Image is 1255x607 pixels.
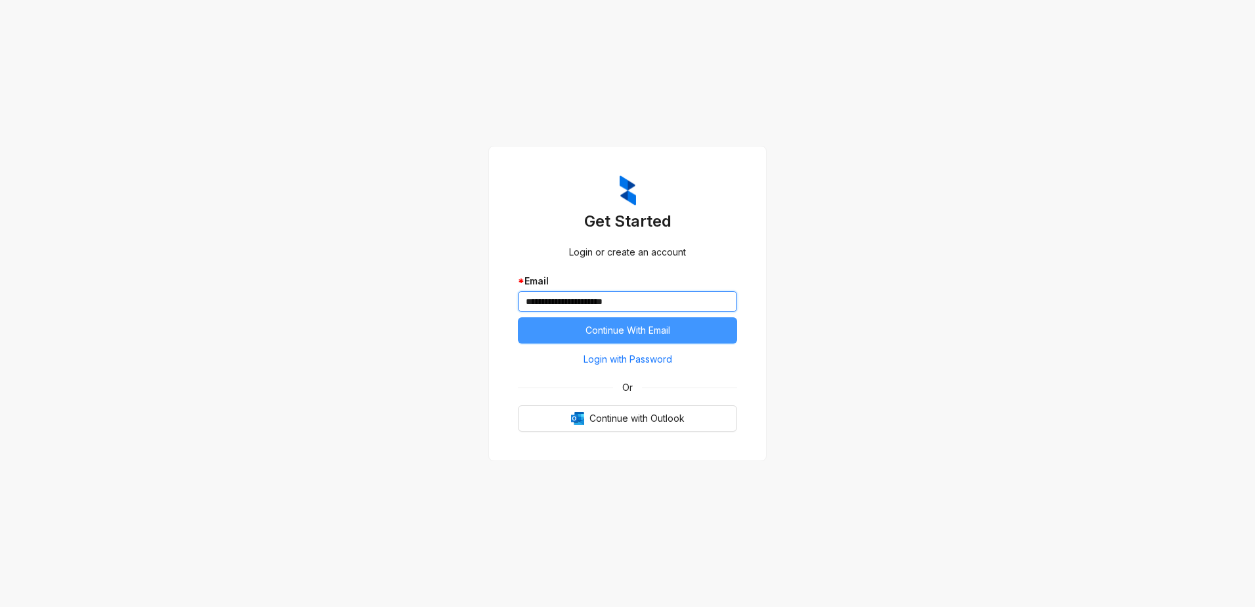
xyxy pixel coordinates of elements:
span: Or [613,380,642,395]
span: Login with Password [584,352,672,367]
img: Outlook [571,412,584,425]
span: Continue with Outlook [589,411,685,426]
div: Email [518,274,737,288]
div: Login or create an account [518,245,737,259]
img: ZumaIcon [620,175,636,206]
button: OutlookContinue with Outlook [518,405,737,432]
span: Continue With Email [585,323,670,338]
button: Continue With Email [518,317,737,344]
h3: Get Started [518,211,737,232]
button: Login with Password [518,349,737,370]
